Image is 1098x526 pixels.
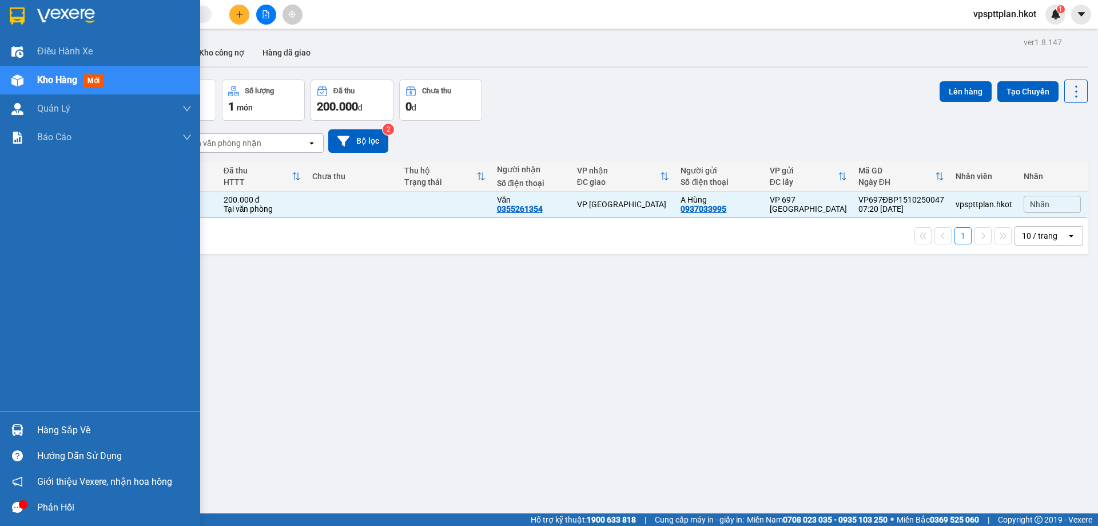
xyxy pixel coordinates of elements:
img: solution-icon [11,132,23,144]
button: Lên hàng [940,81,992,102]
div: Mã GD [858,166,935,175]
strong: 0708 023 035 - 0935 103 250 [783,515,888,524]
div: A Hùng [681,195,758,204]
div: vpspttplan.hkot [956,200,1012,209]
th: Toggle SortBy [764,161,853,192]
div: 200.000 đ [224,195,301,204]
div: VP [GEOGRAPHIC_DATA] [577,200,670,209]
button: Bộ lọc [328,129,388,153]
span: question-circle [12,450,23,461]
div: Phản hồi [37,499,192,516]
button: Chưa thu0đ [399,80,482,121]
span: | [645,513,646,526]
span: plus [236,10,244,18]
div: Người gửi [681,166,758,175]
span: mới [83,74,104,87]
button: Kho công nợ [190,39,253,66]
div: ver 1.8.147 [1024,36,1062,49]
div: 07:20 [DATE] [858,204,944,213]
div: Trạng thái [404,177,476,187]
div: Người nhận [497,165,566,174]
th: Toggle SortBy [218,161,307,192]
div: VP 697 [GEOGRAPHIC_DATA] [770,195,847,213]
img: warehouse-icon [11,103,23,115]
strong: 0369 525 060 [930,515,979,524]
div: Đã thu [333,87,355,95]
button: file-add [256,5,276,25]
span: file-add [262,10,270,18]
span: ↔ [GEOGRAPHIC_DATA] [38,58,128,85]
div: Ngày ĐH [858,177,935,187]
span: 1 [1059,5,1063,13]
span: | [988,513,989,526]
div: VP697ĐBP1510250047 [858,195,944,204]
span: Quản Lý [37,101,70,116]
div: Chưa thu [422,87,451,95]
th: Toggle SortBy [399,161,491,192]
div: Hướng dẫn sử dụng [37,448,192,465]
div: Số lượng [245,87,274,95]
th: Toggle SortBy [571,161,675,192]
span: aim [288,10,296,18]
div: Chọn văn phòng nhận [182,137,261,149]
span: down [182,133,192,142]
div: Số điện thoại [497,179,566,188]
div: Đã thu [224,166,292,175]
span: 200.000 [317,100,358,113]
button: Hàng đã giao [253,39,320,66]
span: Cung cấp máy in - giấy in: [655,513,744,526]
strong: CHUYỂN PHÁT NHANH HK BUSLINES [43,9,122,46]
span: copyright [1035,516,1043,524]
span: ↔ [GEOGRAPHIC_DATA] [42,67,128,85]
span: Nhãn [1030,200,1049,209]
sup: 2 [383,124,394,135]
div: Hàng sắp về [37,422,192,439]
img: logo [6,39,29,93]
button: 1 [954,227,972,244]
span: đ [358,103,363,112]
div: 0355261354 [497,204,543,213]
div: Tại văn phòng [224,204,301,213]
div: HTTT [224,177,292,187]
th: Toggle SortBy [853,161,950,192]
span: Kho hàng [37,74,77,85]
span: Giới thiệu Vexere, nhận hoa hồng [37,474,172,489]
div: 10 / trang [1022,230,1057,242]
div: ĐC giao [577,177,661,187]
span: món [237,103,253,112]
span: Hỗ trợ kỹ thuật: [531,513,636,526]
span: SAPA, LÀO CAI ↔ [GEOGRAPHIC_DATA] [38,49,128,85]
div: 0937033995 [681,204,726,213]
span: message [12,502,23,513]
div: Chưa thu [312,172,393,181]
span: 1 [228,100,234,113]
div: ĐC lấy [770,177,838,187]
img: logo-vxr [10,7,25,25]
span: 0 [405,100,412,113]
button: plus [229,5,249,25]
div: Văn [497,195,566,204]
button: Số lượng1món [222,80,305,121]
div: Nhân viên [956,172,1012,181]
svg: open [1067,231,1076,240]
img: icon-new-feature [1051,9,1061,19]
img: warehouse-icon [11,46,23,58]
span: down [182,104,192,113]
button: caret-down [1071,5,1091,25]
span: Miền Bắc [897,513,979,526]
strong: 1900 633 818 [587,515,636,524]
sup: 1 [1057,5,1065,13]
span: Miền Nam [747,513,888,526]
span: caret-down [1076,9,1087,19]
img: warehouse-icon [11,424,23,436]
span: vpspttplan.hkot [964,7,1045,21]
img: warehouse-icon [11,74,23,86]
div: Nhãn [1024,172,1081,181]
div: Thu hộ [404,166,476,175]
button: aim [283,5,303,25]
span: Báo cáo [37,130,71,144]
svg: open [307,139,316,148]
div: Số điện thoại [681,177,758,187]
span: Điều hành xe [37,44,93,58]
button: Tạo Chuyến [997,81,1059,102]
